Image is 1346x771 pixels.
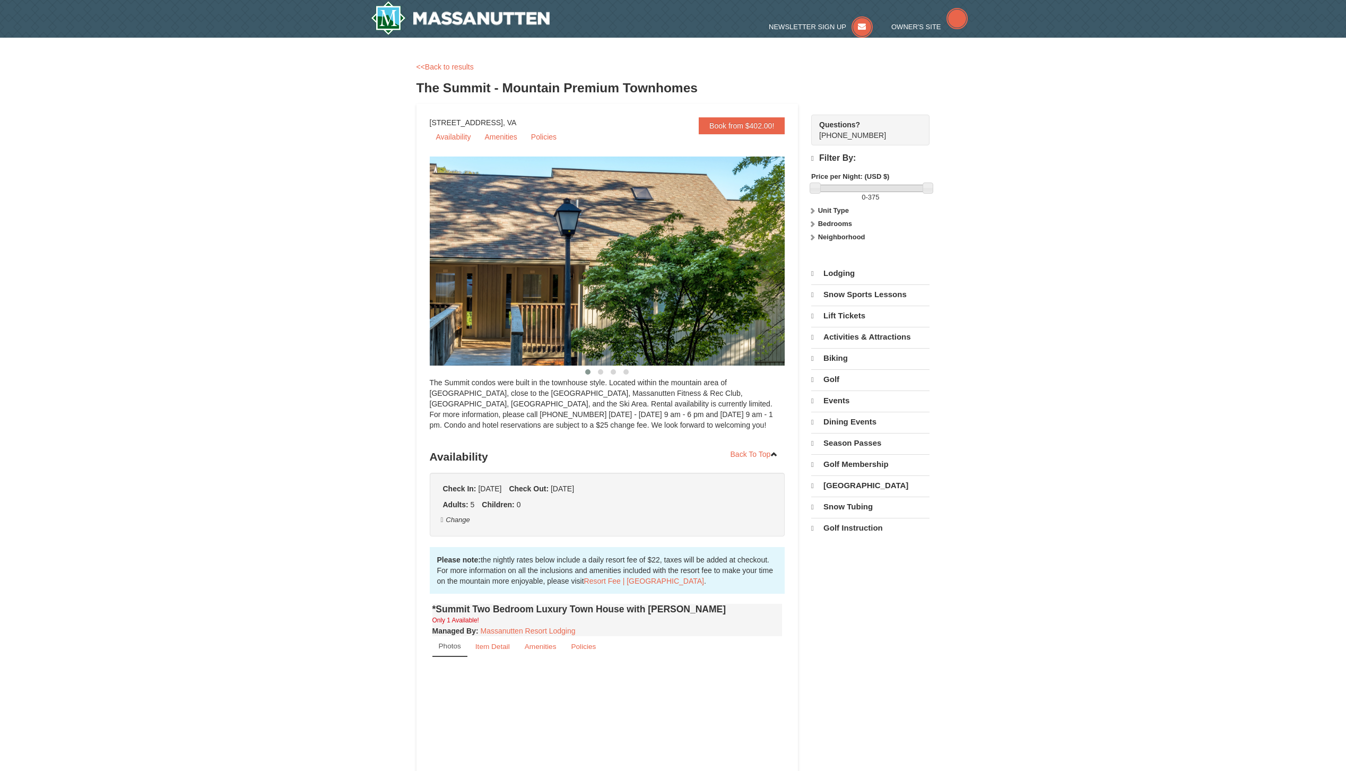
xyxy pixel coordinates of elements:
[509,484,549,493] strong: Check Out:
[432,627,479,635] strong: :
[811,518,930,538] a: Golf Instruction
[811,433,930,453] a: Season Passes
[525,129,563,145] a: Policies
[430,129,477,145] a: Availability
[481,627,576,635] a: Massanutten Resort Lodging
[432,636,467,657] a: Photos
[437,556,481,564] strong: Please note:
[811,284,930,305] a: Snow Sports Lessons
[811,172,889,180] strong: Price per Night: (USD $)
[432,604,783,614] h4: *Summit Two Bedroom Luxury Town House with [PERSON_NAME]
[769,23,873,31] a: Newsletter Sign Up
[811,264,930,283] a: Lodging
[769,23,846,31] span: Newsletter Sign Up
[471,500,475,509] span: 5
[891,23,968,31] a: Owner's Site
[416,63,474,71] a: <<Back to results
[811,348,930,368] a: Biking
[811,391,930,411] a: Events
[571,643,596,651] small: Policies
[811,475,930,496] a: [GEOGRAPHIC_DATA]
[818,206,849,214] strong: Unit Type
[811,192,930,203] label: -
[811,412,930,432] a: Dining Events
[811,327,930,347] a: Activities & Attractions
[440,514,471,526] button: Change
[891,23,941,31] span: Owner's Site
[564,636,603,657] a: Policies
[432,627,476,635] span: Managed By
[482,500,514,509] strong: Children:
[432,617,479,624] small: Only 1 Available!
[811,369,930,389] a: Golf
[430,446,785,467] h3: Availability
[518,636,563,657] a: Amenities
[430,547,785,594] div: the nightly rates below include a daily resort fee of $22, taxes will be added at checkout. For m...
[475,643,510,651] small: Item Detail
[525,643,557,651] small: Amenities
[818,233,865,241] strong: Neighborhood
[430,157,812,366] img: 19219034-1-0eee7e00.jpg
[724,446,785,462] a: Back To Top
[811,306,930,326] a: Lift Tickets
[811,454,930,474] a: Golf Membership
[584,577,704,585] a: Resort Fee | [GEOGRAPHIC_DATA]
[517,500,521,509] span: 0
[868,193,880,201] span: 375
[416,77,930,99] h3: The Summit - Mountain Premium Townhomes
[551,484,574,493] span: [DATE]
[371,1,550,35] a: Massanutten Resort
[371,1,550,35] img: Massanutten Resort Logo
[818,220,852,228] strong: Bedrooms
[811,497,930,517] a: Snow Tubing
[478,129,523,145] a: Amenities
[468,636,517,657] a: Item Detail
[430,377,785,441] div: The Summit condos were built in the townhouse style. Located within the mountain area of [GEOGRAP...
[443,500,468,509] strong: Adults:
[819,120,860,129] strong: Questions?
[443,484,476,493] strong: Check In:
[811,153,930,163] h4: Filter By:
[819,119,910,140] span: [PHONE_NUMBER]
[862,193,865,201] span: 0
[699,117,785,134] a: Book from $402.00!
[478,484,501,493] span: [DATE]
[439,642,461,650] small: Photos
